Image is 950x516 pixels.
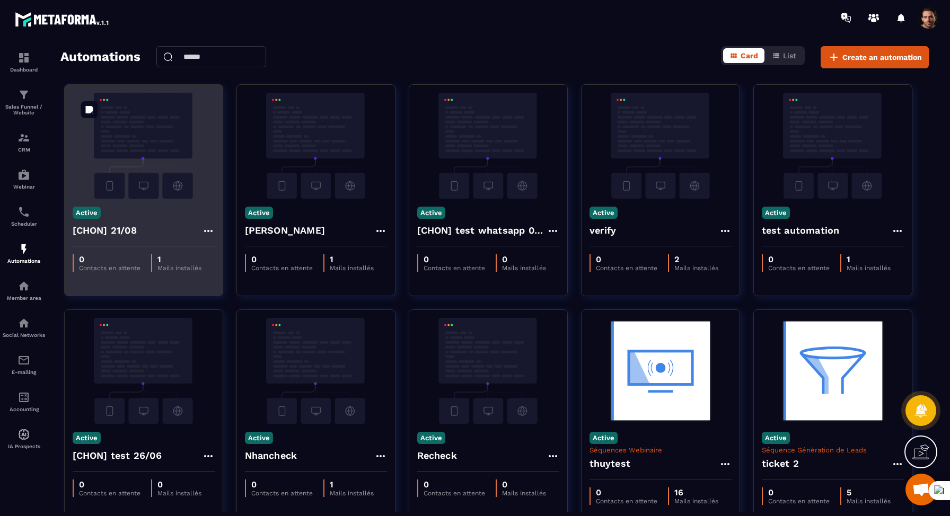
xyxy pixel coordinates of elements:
[3,235,45,272] a: automationsautomationsAutomations
[417,223,547,238] h4: [CHON] test whatsapp 02/07
[596,254,657,264] p: 0
[674,487,718,497] p: 16
[3,147,45,153] p: CRM
[17,317,30,330] img: social-network
[73,448,162,463] h4: [CHON] test 26/06
[3,346,45,383] a: emailemailE-mailing
[502,479,546,490] p: 0
[79,254,140,264] p: 0
[3,309,45,346] a: social-networksocial-networkSocial Networks
[905,474,937,505] a: Mở cuộc trò chuyện
[417,207,445,219] p: Active
[73,318,215,424] img: automation-background
[590,223,617,238] h4: verify
[847,497,891,505] p: Mails installés
[17,391,30,404] img: accountant
[3,43,45,81] a: formationformationDashboard
[783,51,796,60] span: List
[590,93,732,199] img: automation-background
[3,369,45,375] p: E-mailing
[3,406,45,412] p: Accounting
[251,479,313,490] p: 0
[762,318,904,424] img: automation-background
[245,223,326,238] h4: [PERSON_NAME]
[73,432,101,444] p: Active
[17,206,30,218] img: scheduler
[768,254,830,264] p: 0
[424,479,485,490] p: 0
[330,264,374,272] p: Mails installés
[674,264,718,272] p: Mails installés
[417,318,559,424] img: automation-background
[3,443,45,449] p: IA Prospects
[417,93,559,199] img: automation-background
[17,354,30,367] img: email
[768,487,830,497] p: 0
[73,207,101,219] p: Active
[157,254,201,264] p: 1
[157,490,201,497] p: Mails installés
[3,81,45,123] a: formationformationSales Funnel / Website
[73,93,215,199] img: automation-background
[762,93,904,199] img: automation-background
[17,243,30,255] img: automations
[768,497,830,505] p: Contacts en attente
[762,456,799,471] h4: ticket 2
[417,432,445,444] p: Active
[251,254,313,264] p: 0
[847,487,891,497] p: 5
[3,67,45,73] p: Dashboard
[766,48,803,63] button: List
[79,479,140,490] p: 0
[741,51,758,60] span: Card
[821,46,929,68] button: Create an automation
[762,446,904,454] p: Séquence Génération de Leads
[590,456,631,471] h4: thuytest
[330,479,374,490] p: 1
[847,254,891,264] p: 1
[3,332,45,338] p: Social Networks
[424,264,485,272] p: Contacts en attente
[762,207,790,219] p: Active
[3,123,45,161] a: formationformationCRM
[424,490,485,497] p: Contacts en attente
[674,254,718,264] p: 2
[3,161,45,198] a: automationsautomationsWebinar
[245,207,273,219] p: Active
[502,254,546,264] p: 0
[17,168,30,181] img: automations
[596,264,657,272] p: Contacts en attente
[768,264,830,272] p: Contacts en attente
[590,207,618,219] p: Active
[3,258,45,264] p: Automations
[330,490,374,497] p: Mails installés
[157,479,201,490] p: 0
[590,432,618,444] p: Active
[502,490,546,497] p: Mails installés
[417,448,457,463] h4: Recheck
[251,490,313,497] p: Contacts en attente
[60,46,140,68] h2: Automations
[723,48,764,63] button: Card
[3,295,45,301] p: Member area
[73,223,137,238] h4: [CHON] 21/08
[330,254,374,264] p: 1
[17,51,30,64] img: formation
[157,264,201,272] p: Mails installés
[3,198,45,235] a: schedulerschedulerScheduler
[424,254,485,264] p: 0
[79,264,140,272] p: Contacts en attente
[762,223,840,238] h4: test automation
[674,497,718,505] p: Mails installés
[762,432,790,444] p: Active
[17,428,30,441] img: automations
[596,497,657,505] p: Contacts en attente
[3,272,45,309] a: automationsautomationsMember area
[17,280,30,292] img: automations
[3,221,45,227] p: Scheduler
[3,184,45,190] p: Webinar
[847,264,891,272] p: Mails installés
[842,52,922,63] span: Create an automation
[251,264,313,272] p: Contacts en attente
[245,432,273,444] p: Active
